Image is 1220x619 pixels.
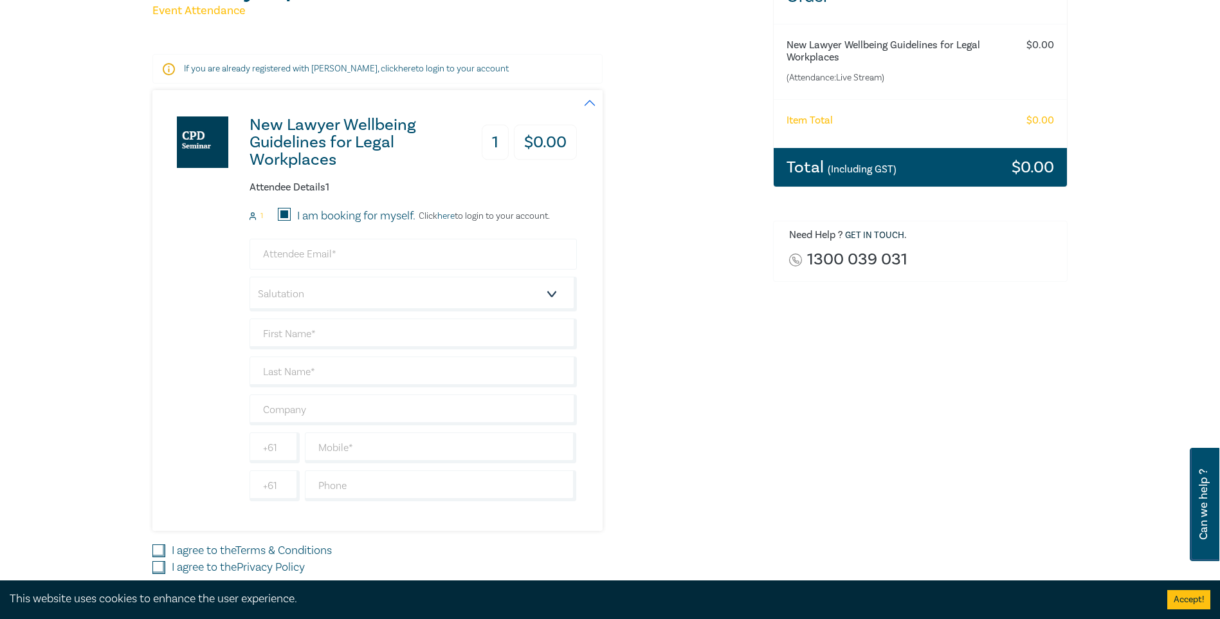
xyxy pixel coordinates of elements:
div: This website uses cookies to enhance the user experience. [10,591,1148,607]
a: Privacy Policy [237,560,305,575]
h6: Need Help ? . [789,229,1058,242]
h3: $ 0.00 [1012,159,1054,176]
small: 1 [260,212,263,221]
h3: $ 0.00 [514,125,577,160]
img: New Lawyer Wellbeing Guidelines for Legal Workplaces [177,116,228,168]
label: I agree to the [172,542,332,559]
a: 1300 039 031 [807,251,907,268]
a: Get in touch [845,230,904,241]
span: Can we help ? [1197,456,1210,553]
input: +61 [250,432,300,463]
small: (Including GST) [828,163,897,176]
input: Phone [305,470,577,501]
a: here [437,210,455,222]
input: +61 [250,470,300,501]
input: Mobile* [305,432,577,463]
input: First Name* [250,319,577,349]
h3: 1 [482,125,509,160]
label: I agree to the [172,559,305,576]
h6: $ 0.00 [1026,115,1054,127]
h3: Total [787,159,897,176]
h6: $ 0.00 [1026,39,1054,51]
h6: Item Total [787,115,833,127]
h6: New Lawyer Wellbeing Guidelines for Legal Workplaces [787,39,1003,64]
h5: Event Attendance [152,3,758,19]
p: Click to login to your account. [415,211,550,221]
input: Company [250,394,577,425]
h3: New Lawyer Wellbeing Guidelines for Legal Workplaces [250,116,461,169]
button: Accept cookies [1167,590,1210,609]
a: here [398,63,415,75]
small: (Attendance: Live Stream ) [787,71,1003,84]
label: I am booking for myself. [297,208,415,225]
input: Last Name* [250,356,577,387]
a: Terms & Conditions [235,543,332,558]
p: If you are already registered with [PERSON_NAME], click to login to your account [184,62,571,75]
input: Attendee Email* [250,239,577,270]
h6: Attendee Details 1 [250,181,577,194]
